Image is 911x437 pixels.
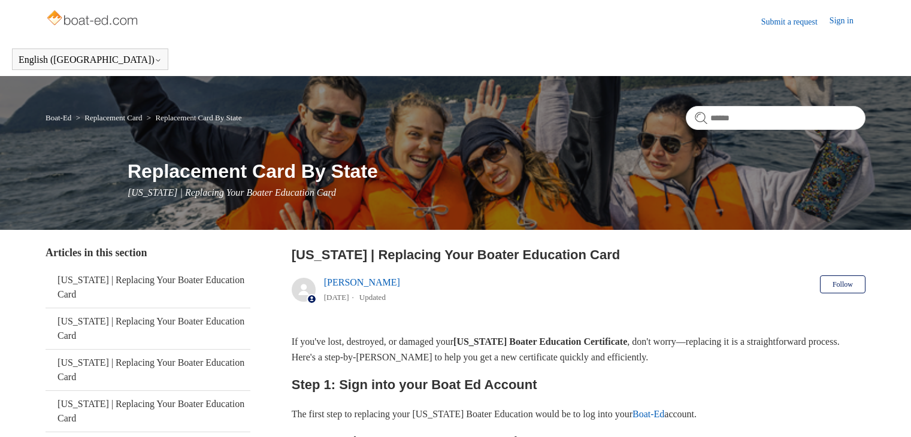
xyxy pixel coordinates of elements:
li: Boat-Ed [46,113,74,122]
a: [US_STATE] | Replacing Your Boater Education Card [46,267,250,308]
a: [PERSON_NAME] [324,277,400,287]
h1: Replacement Card By State [128,157,865,186]
h2: Michigan | Replacing Your Boater Education Card [292,245,865,265]
a: Replacement Card By State [155,113,241,122]
strong: [US_STATE] Boater Education Certificate [453,336,627,347]
input: Search [686,106,865,130]
a: Replacement Card [84,113,142,122]
span: [US_STATE] | Replacing Your Boater Education Card [128,187,336,198]
p: If you've lost, destroyed, or damaged your , don't worry—replacing it is a straightforward proces... [292,334,865,365]
li: Updated [359,293,386,302]
h2: Step 1: Sign into your Boat Ed Account [292,374,865,395]
p: The first step to replacing your [US_STATE] Boater Education would be to log into your account. [292,406,865,422]
a: [US_STATE] | Replacing Your Boater Education Card [46,308,250,349]
li: Replacement Card [74,113,144,122]
time: 05/22/2024, 10:50 [324,293,349,302]
a: Sign in [830,14,865,29]
span: Articles in this section [46,247,147,259]
img: Boat-Ed Help Center home page [46,7,141,31]
button: English ([GEOGRAPHIC_DATA]) [19,54,162,65]
a: Submit a request [761,16,830,28]
a: Boat-Ed [46,113,71,122]
a: Boat-Ed [632,409,664,419]
a: [US_STATE] | Replacing Your Boater Education Card [46,391,250,432]
button: Follow Article [820,275,865,293]
li: Replacement Card By State [144,113,242,122]
a: [US_STATE] | Replacing Your Boater Education Card [46,350,250,390]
